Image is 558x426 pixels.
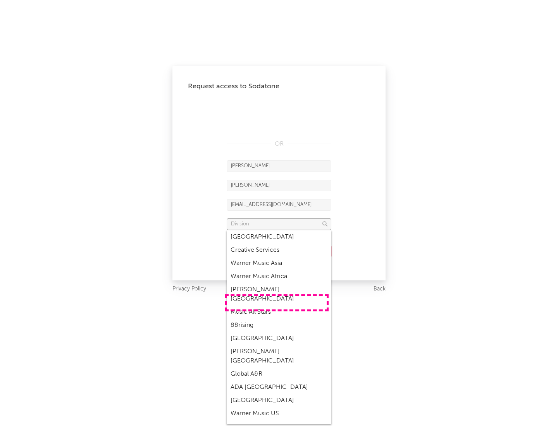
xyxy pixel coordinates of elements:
a: Back [374,284,386,294]
div: [GEOGRAPHIC_DATA] [227,394,331,407]
div: [PERSON_NAME] [GEOGRAPHIC_DATA] [227,283,331,306]
div: [GEOGRAPHIC_DATA] [227,332,331,345]
div: Warner Music Asia [227,257,331,270]
div: 88rising [227,319,331,332]
div: Request access to Sodatone [188,82,370,91]
a: Privacy Policy [172,284,206,294]
div: Global A&R [227,368,331,381]
div: OR [227,139,331,149]
div: Creative Services [227,244,331,257]
div: ADA [GEOGRAPHIC_DATA] [227,381,331,394]
input: First Name [227,160,331,172]
input: Last Name [227,180,331,191]
div: Music All Stars [227,306,331,319]
input: Email [227,199,331,211]
div: Warner Music Africa [227,270,331,283]
div: Warner Music US [227,407,331,420]
div: [GEOGRAPHIC_DATA] [227,230,331,244]
input: Division [227,218,331,230]
div: [PERSON_NAME] [GEOGRAPHIC_DATA] [227,345,331,368]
